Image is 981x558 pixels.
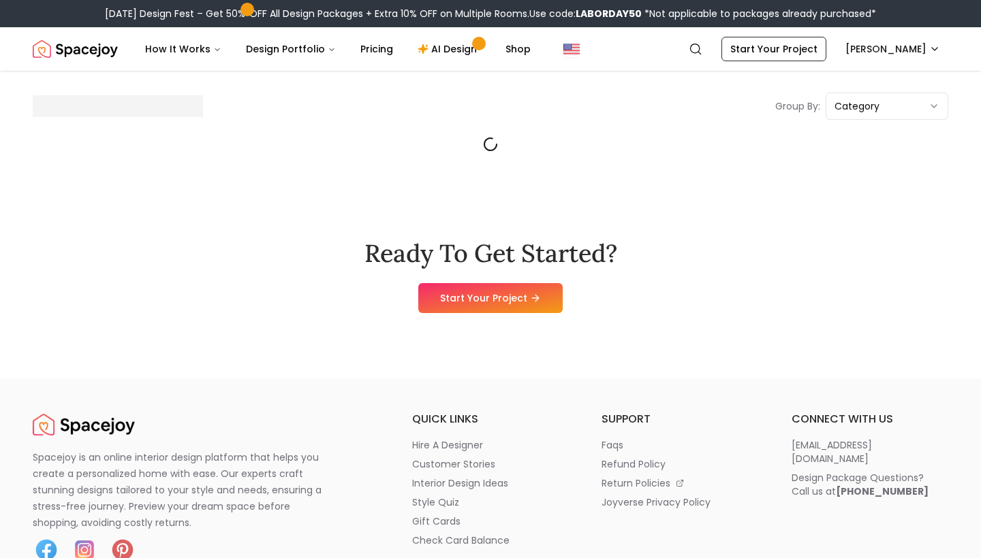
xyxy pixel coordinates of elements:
[235,35,347,63] button: Design Portfolio
[576,7,642,20] b: LABORDAY50
[602,438,758,452] a: faqs
[412,495,459,509] p: style quiz
[412,457,569,471] a: customer stories
[33,35,118,63] img: Spacejoy Logo
[602,476,670,490] p: return policies
[529,7,642,20] span: Use code:
[412,438,483,452] p: hire a designer
[364,240,617,267] h2: Ready To Get Started?
[412,495,569,509] a: style quiz
[495,35,542,63] a: Shop
[33,27,948,71] nav: Global
[134,35,232,63] button: How It Works
[412,534,510,547] p: check card balance
[33,411,135,438] a: Spacejoy
[602,457,758,471] a: refund policy
[412,476,508,490] p: interior design ideas
[33,411,135,438] img: Spacejoy Logo
[412,411,569,427] h6: quick links
[837,37,948,61] button: [PERSON_NAME]
[642,7,876,20] span: *Not applicable to packages already purchased*
[412,514,461,528] p: gift cards
[563,41,580,57] img: United States
[721,37,826,61] a: Start Your Project
[105,7,876,20] div: [DATE] Design Fest – Get 50% OFF All Design Packages + Extra 10% OFF on Multiple Rooms.
[792,471,929,498] div: Design Package Questions? Call us at
[407,35,492,63] a: AI Design
[412,534,569,547] a: check card balance
[33,35,118,63] a: Spacejoy
[418,283,563,313] a: Start Your Project
[412,457,495,471] p: customer stories
[349,35,404,63] a: Pricing
[602,495,711,509] p: joyverse privacy policy
[602,457,666,471] p: refund policy
[602,438,623,452] p: faqs
[792,411,948,427] h6: connect with us
[33,449,338,531] p: Spacejoy is an online interior design platform that helps you create a personalized home with eas...
[602,411,758,427] h6: support
[412,514,569,528] a: gift cards
[412,476,569,490] a: interior design ideas
[836,485,929,498] b: [PHONE_NUMBER]
[792,438,948,465] a: [EMAIL_ADDRESS][DOMAIN_NAME]
[602,476,758,490] a: return policies
[792,471,948,498] a: Design Package Questions?Call us at[PHONE_NUMBER]
[134,35,542,63] nav: Main
[412,438,569,452] a: hire a designer
[602,495,758,509] a: joyverse privacy policy
[775,99,820,113] p: Group By:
